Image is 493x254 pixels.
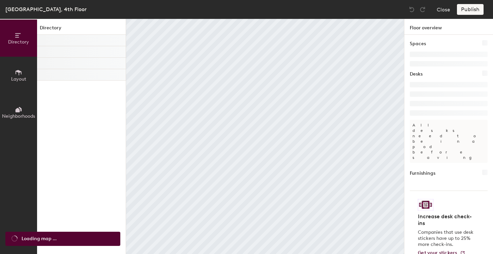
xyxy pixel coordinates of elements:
[37,24,126,35] h1: Directory
[410,70,423,78] h1: Desks
[5,5,87,13] div: [GEOGRAPHIC_DATA], 4th Floor
[419,6,426,13] img: Redo
[22,235,57,243] span: Loading map ...
[11,76,26,82] span: Layout
[410,170,435,177] h1: Furnishings
[418,199,433,210] img: Sticker logo
[404,19,493,35] h1: Floor overview
[418,213,475,227] h4: Increase desk check-ins
[2,113,35,119] span: Neighborhoods
[126,19,404,254] canvas: Map
[8,39,29,45] span: Directory
[437,4,450,15] button: Close
[418,229,475,248] p: Companies that use desk stickers have up to 25% more check-ins.
[408,6,415,13] img: Undo
[410,40,426,48] h1: Spaces
[410,120,488,163] p: All desks need to be in a pod before saving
